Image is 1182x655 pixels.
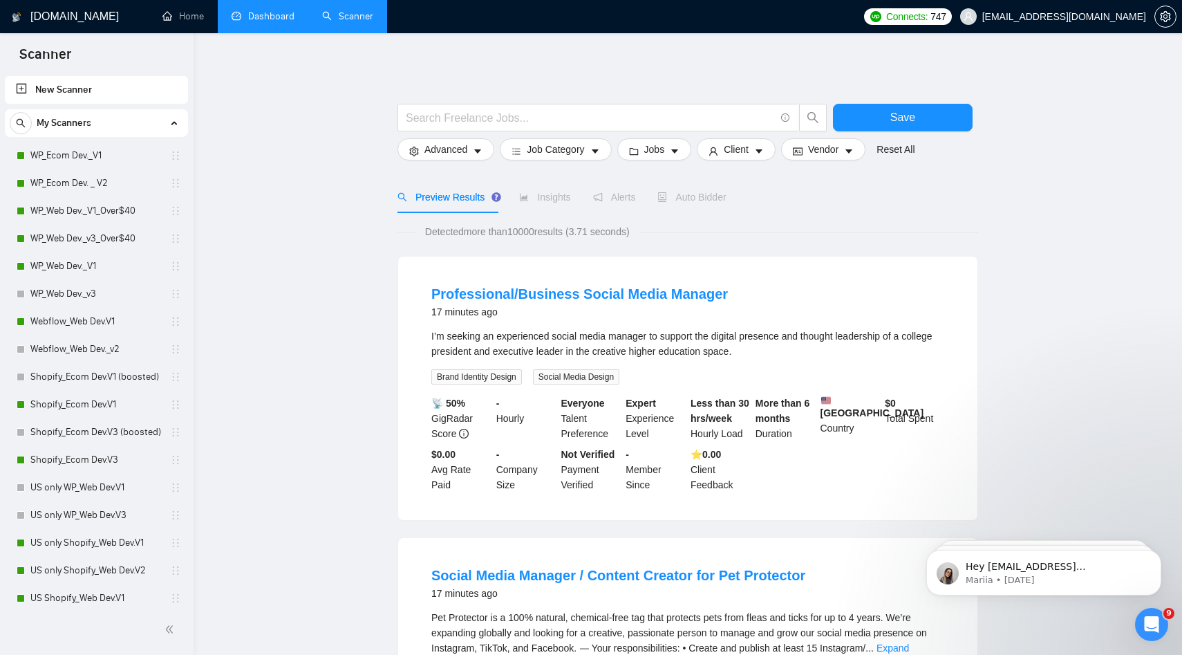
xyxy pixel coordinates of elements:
a: WP_Web Dev._V1 [30,252,162,280]
div: Talent Preference [559,396,623,441]
iframe: Intercom live chat [1135,608,1168,641]
span: search [800,111,826,124]
a: Reset All [876,142,914,157]
b: $ 0 [885,398,896,409]
span: 9 [1163,608,1174,619]
b: Expert [626,398,656,409]
b: Not Verified [561,449,615,460]
img: logo [12,6,21,28]
b: - [626,449,629,460]
span: Auto Bidder [657,192,726,203]
span: holder [170,344,181,355]
span: Job Category [527,142,584,157]
b: $0.00 [431,449,456,460]
span: holder [170,593,181,604]
span: holder [170,427,181,438]
div: Country [818,396,883,441]
input: Search Freelance Jobs... [406,109,775,127]
a: searchScanner [322,10,373,22]
div: 17 minutes ago [431,304,728,320]
a: Professional/Business Social Media Manager [431,286,728,302]
a: US only Shopify_Web Dev.V1 [30,529,162,557]
span: setting [1155,11,1176,22]
span: holder [170,205,181,216]
span: info-circle [459,429,469,439]
span: holder [170,510,181,521]
span: caret-down [473,146,482,156]
span: holder [170,178,181,189]
div: GigRadar Score [429,396,494,441]
span: user [964,12,973,21]
div: Hourly [494,396,559,441]
a: Webflow_Web Dev._v2 [30,335,162,363]
div: Member Since [623,447,688,492]
a: US only WP_Web Dev.V1 [30,474,162,501]
a: Social Media Manager / Content Creator for Pet Protector [431,568,805,583]
span: ... [865,643,874,654]
b: Less than 30 hrs/week [691,398,749,424]
span: search [10,118,31,128]
span: 747 [930,9,946,24]
span: robot [657,192,667,202]
b: Everyone [561,398,605,409]
button: idcardVendorcaret-down [781,138,865,160]
span: notification [593,192,603,202]
button: folderJobscaret-down [617,138,692,160]
span: double-left [165,622,178,636]
button: Save [833,104,973,131]
div: Duration [753,396,818,441]
span: Alerts [593,192,636,203]
span: holder [170,233,181,244]
button: search [799,104,827,131]
a: Shopify_Ecom Dev.V3 (boosted) [30,418,162,446]
span: holder [170,565,181,576]
a: WP_Ecom Dev. _ V2 [30,169,162,197]
span: holder [170,288,181,299]
span: Brand Identity Design [431,369,522,385]
span: Insights [519,192,570,203]
a: WP_Ecom Dev._V1 [30,142,162,169]
span: idcard [793,146,803,156]
a: Expand [876,643,909,654]
span: caret-down [670,146,679,156]
a: setting [1154,11,1176,22]
div: Company Size [494,447,559,492]
div: Hourly Load [688,396,753,441]
span: Social Media Design [533,369,619,385]
span: My Scanners [37,109,91,137]
span: Detected more than 10000 results (3.71 seconds) [415,224,639,239]
span: Connects: [886,9,928,24]
span: Advanced [424,142,467,157]
span: holder [170,150,181,161]
span: holder [170,537,181,548]
b: 📡 50% [431,398,465,409]
div: Client Feedback [688,447,753,492]
span: Save [890,109,915,126]
div: I’m seeking an experienced social media manager to support the digital presence and thought leade... [431,329,944,359]
img: 🇺🇸 [821,396,831,405]
div: Experience Level [623,396,688,441]
span: Pet Protector is a 100% natural, chemical-free tag that protects pets from fleas and ticks for up... [431,612,927,654]
span: search [397,192,407,202]
span: holder [170,371,181,382]
a: homeHome [162,10,204,22]
a: Shopify_Ecom Dev.V3 [30,446,162,474]
div: Total Spent [882,396,947,441]
b: - [496,449,500,460]
a: Shopify_Ecom Dev.V1 [30,391,162,418]
button: userClientcaret-down [697,138,776,160]
span: holder [170,454,181,465]
span: bars [512,146,521,156]
span: Scanner [8,44,82,73]
div: Tooltip anchor [490,191,503,203]
span: Hey [EMAIL_ADDRESS][DOMAIN_NAME], Looks like your Upwork agency FutureSells ran out of connects. ... [60,40,238,230]
b: - [496,398,500,409]
p: Message from Mariia, sent 5d ago [60,53,238,66]
span: info-circle [781,113,790,122]
li: New Scanner [5,76,188,104]
img: upwork-logo.png [870,11,881,22]
a: New Scanner [16,76,177,104]
span: caret-down [844,146,854,156]
button: settingAdvancedcaret-down [397,138,494,160]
